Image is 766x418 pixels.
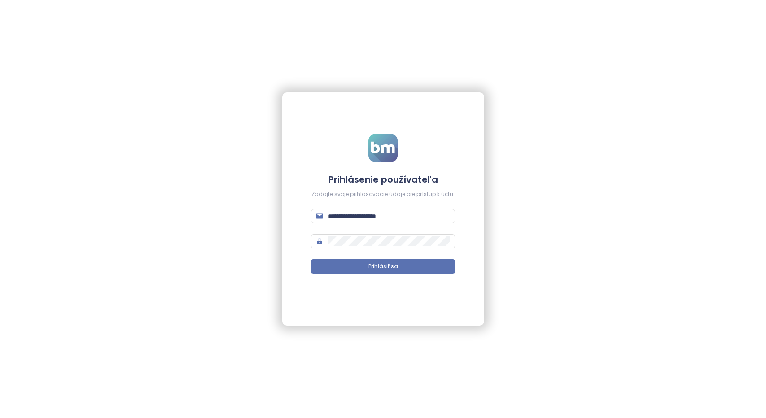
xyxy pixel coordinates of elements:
span: lock [316,238,323,244]
div: Zadajte svoje prihlasovacie údaje pre prístup k účtu. [311,190,455,199]
span: mail [316,213,323,219]
span: Prihlásiť sa [368,262,398,271]
img: logo [368,134,398,162]
h4: Prihlásenie používateľa [311,173,455,186]
button: Prihlásiť sa [311,259,455,274]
